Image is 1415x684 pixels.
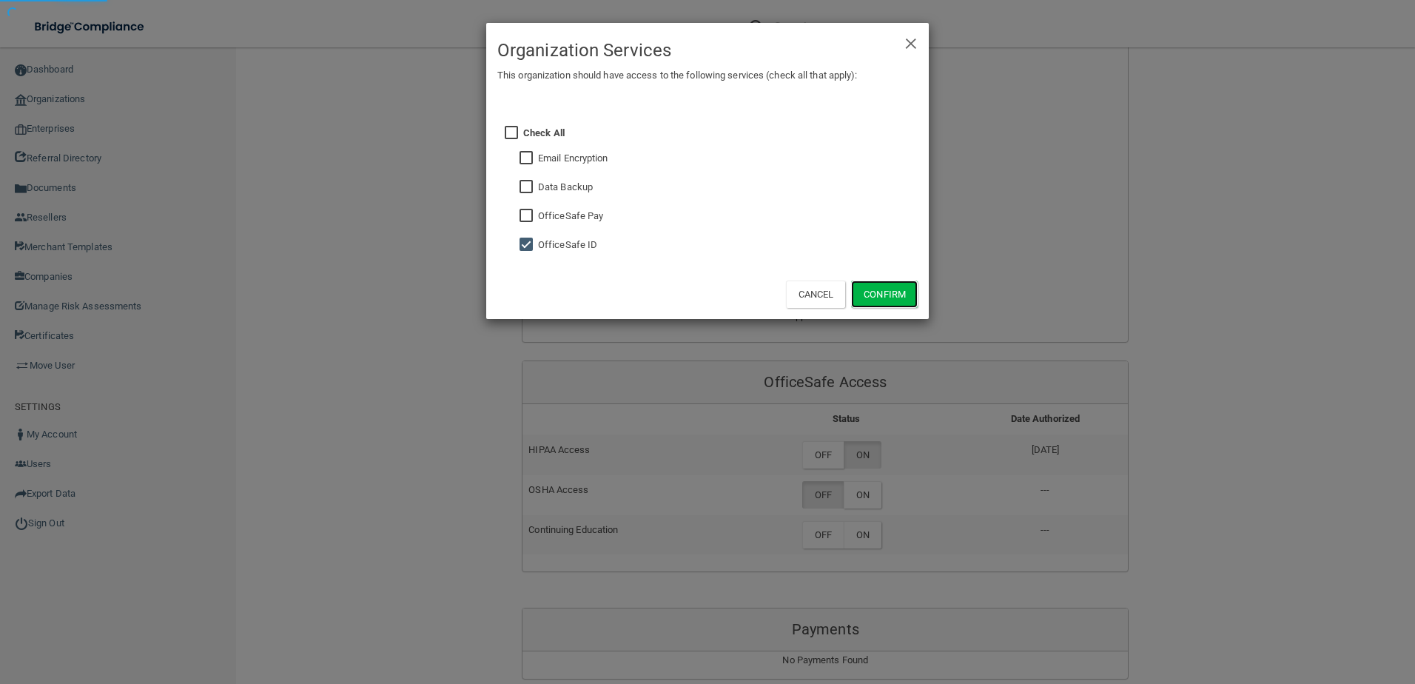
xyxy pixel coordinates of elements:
label: Data Backup [538,178,593,196]
label: OfficeSafe ID [538,236,597,254]
iframe: Drift Widget Chat Controller [1159,579,1397,638]
button: Cancel [786,281,846,308]
p: This organization should have access to the following services (check all that apply): [497,67,918,84]
span: × [904,27,918,56]
strong: Check All [523,127,565,138]
label: OfficeSafe Pay [538,207,603,225]
h4: Organization Services [497,34,918,67]
button: Confirm [851,281,918,308]
label: Email Encryption [538,150,608,167]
